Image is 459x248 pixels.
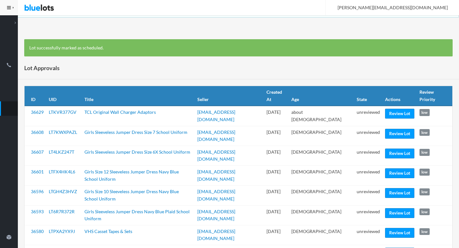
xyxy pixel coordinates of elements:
a: Girls Sleeveless Jumper Dress Size 7 School Uniform [84,129,187,135]
a: 36593 [31,209,44,214]
td: [DATE] [264,146,289,165]
a: Review Lot [385,228,414,238]
a: LT6R7R372R [49,209,75,214]
a: 36629 [31,109,44,115]
span: low [419,129,430,136]
a: Girls Size 12 Sleeveless Jumper Dress Navy Blue School Uniform [84,169,179,182]
div: Lot successfully marked as scheduled. [24,39,453,57]
a: Girls Sleeveless Jumper Dress Size 6X School Uniform [84,149,190,155]
td: [DEMOGRAPHIC_DATA] [289,205,354,225]
td: [DEMOGRAPHIC_DATA] [289,186,354,205]
td: [DATE] [264,126,289,146]
a: [EMAIL_ADDRESS][DOMAIN_NAME] [197,229,235,241]
td: unreviewed [354,186,382,205]
a: Girls Size 10 Sleeveless Jumper Dress Navy Blue School Uniform [84,189,179,201]
th: State [354,86,382,106]
td: [DATE] [264,106,289,126]
span: low [419,228,430,235]
th: Actions [382,86,417,106]
a: TCL Original Wall Charger Adaptors [84,109,156,115]
td: unreviewed [354,166,382,186]
th: Review Priority [417,86,452,106]
td: [DATE] [264,225,289,245]
a: [EMAIL_ADDRESS][DOMAIN_NAME] [197,169,235,182]
td: unreviewed [354,106,382,126]
a: LTFX4HK4L6 [49,169,75,174]
a: 36608 [31,129,44,135]
th: UID [46,86,82,106]
span: [PERSON_NAME][EMAIL_ADDRESS][DOMAIN_NAME] [331,5,448,10]
a: Girls Sleeveless Jumper Dress Navy Blue Plaid School Uniform [84,209,190,222]
a: LT7KWXPAZL [49,129,77,135]
th: Seller [195,86,264,106]
span: low [419,188,430,195]
td: [DEMOGRAPHIC_DATA] [289,146,354,165]
span: low [419,109,430,116]
td: unreviewed [354,146,382,165]
a: LTGH4Z3HVZ [49,189,77,194]
a: [EMAIL_ADDRESS][DOMAIN_NAME] [197,209,235,222]
a: Review Lot [385,149,414,158]
a: Review Lot [385,208,414,218]
td: unreviewed [354,225,382,245]
th: Age [289,86,354,106]
a: Review Lot [385,188,414,198]
td: [DEMOGRAPHIC_DATA] [289,166,354,186]
a: 36596 [31,189,44,194]
span: low [419,208,430,215]
th: Title [82,86,195,106]
th: Created At [264,86,289,106]
a: [EMAIL_ADDRESS][DOMAIN_NAME] [197,129,235,142]
th: ID [25,86,46,106]
td: [DATE] [264,166,289,186]
a: Review Lot [385,129,414,139]
span: low [419,149,430,156]
td: [DATE] [264,186,289,205]
a: Review Lot [385,168,414,178]
td: unreviewed [354,205,382,225]
h1: Lot Approvals [24,63,60,73]
a: LTPXA2YX9J [49,229,75,234]
a: VHS Casset Tapes & Sets [84,229,132,234]
a: LTKVR377GV [49,109,76,115]
td: about [DEMOGRAPHIC_DATA] [289,106,354,126]
a: 36601 [31,169,44,174]
a: 36580 [31,229,44,234]
a: LT4LKZ247T [49,149,74,155]
td: [DATE] [264,205,289,225]
a: Review Lot [385,109,414,119]
td: unreviewed [354,126,382,146]
a: [EMAIL_ADDRESS][DOMAIN_NAME] [197,189,235,201]
a: [EMAIL_ADDRESS][DOMAIN_NAME] [197,149,235,162]
td: [DEMOGRAPHIC_DATA] [289,126,354,146]
a: [EMAIL_ADDRESS][DOMAIN_NAME] [197,109,235,122]
td: [DEMOGRAPHIC_DATA] [289,225,354,245]
span: low [419,169,430,176]
a: 36607 [31,149,44,155]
